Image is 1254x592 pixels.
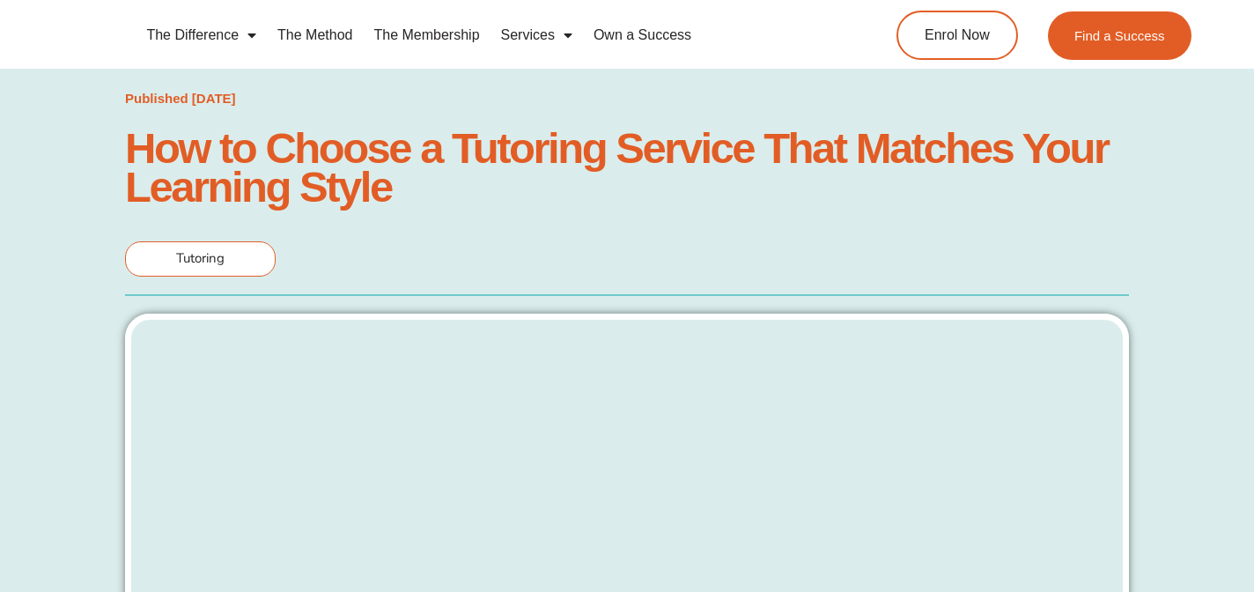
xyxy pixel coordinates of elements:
[125,91,188,106] span: Published
[925,28,990,42] span: Enrol Now
[491,15,583,55] a: Services
[136,15,832,55] nav: Menu
[176,249,225,267] span: Tutoring
[267,15,363,55] a: The Method
[1074,29,1165,42] span: Find a Success
[583,15,702,55] a: Own a Success
[136,15,267,55] a: The Difference
[1166,507,1254,592] iframe: Chat Widget
[363,15,490,55] a: The Membership
[192,91,236,106] time: [DATE]
[125,86,236,111] a: Published [DATE]
[1048,11,1191,60] a: Find a Success
[896,11,1018,60] a: Enrol Now
[125,129,1129,206] h1: How to Choose a Tutoring Service That Matches Your Learning Style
